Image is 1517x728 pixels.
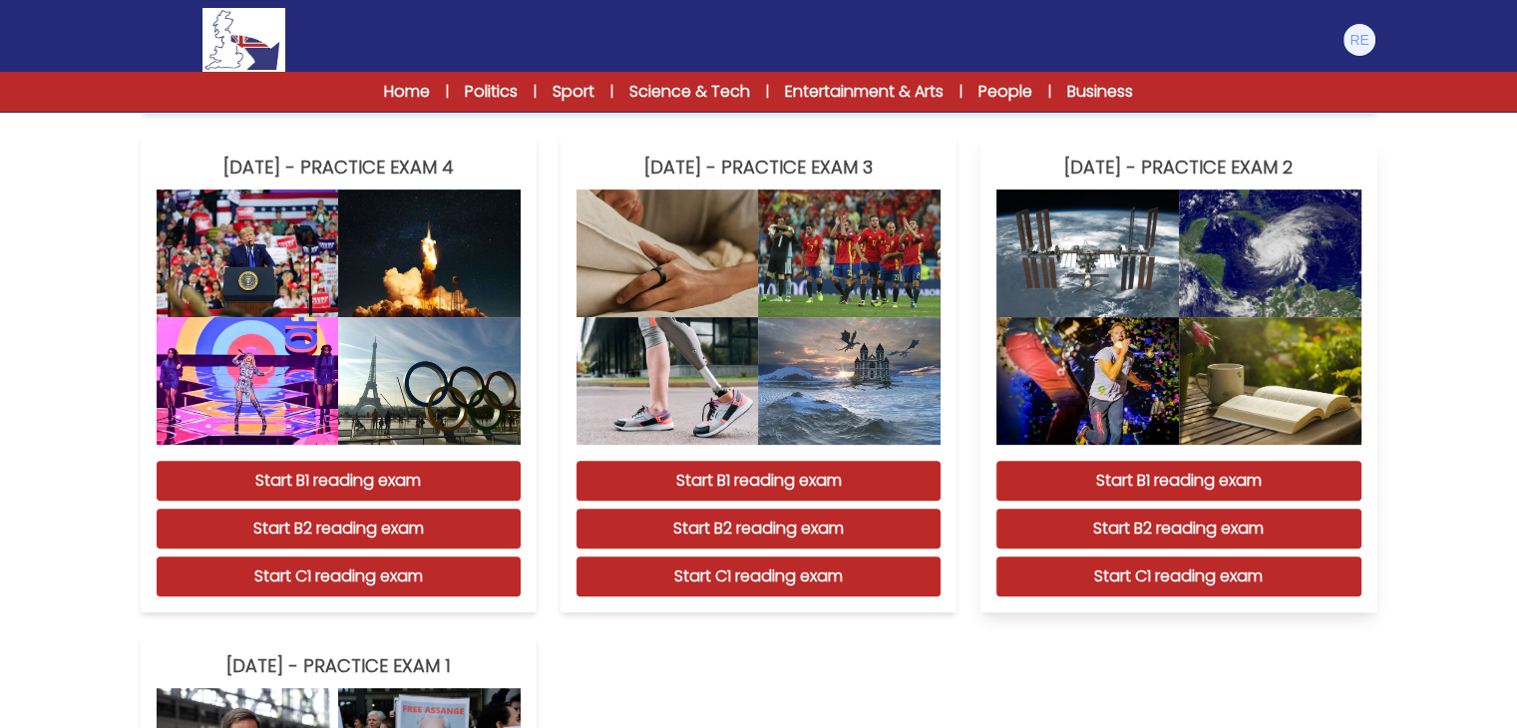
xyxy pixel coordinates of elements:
[996,461,1360,501] button: Start B1 reading exam
[446,82,449,102] span: |
[996,556,1360,596] button: Start C1 reading exam
[610,82,613,102] span: |
[465,80,518,104] a: Politics
[534,82,537,102] span: |
[157,556,521,596] button: Start C1 reading exam
[338,189,521,317] img: PRACTICE EXAM 4
[576,189,759,317] img: PRACTICE EXAM 3
[1179,189,1361,317] img: PRACTICE EXAM 2
[157,509,521,548] button: Start B2 reading exam
[157,189,339,317] img: PRACTICE EXAM 4
[1048,82,1051,102] span: |
[959,82,962,102] span: |
[338,317,521,445] img: PRACTICE EXAM 4
[576,317,759,445] img: PRACTICE EXAM 3
[758,189,941,317] img: PRACTICE EXAM 3
[576,154,941,182] h3: [DATE] - PRACTICE EXAM 3
[1179,317,1361,445] img: PRACTICE EXAM 2
[996,154,1360,182] h3: [DATE] - PRACTICE EXAM 2
[576,461,941,501] button: Start B1 reading exam
[1343,24,1375,56] img: Riccardo Erroi
[996,509,1360,548] button: Start B2 reading exam
[157,154,521,182] h3: [DATE] - PRACTICE EXAM 4
[978,80,1032,104] a: People
[629,80,750,104] a: Science & Tech
[553,80,594,104] a: Sport
[576,556,941,596] button: Start C1 reading exam
[157,317,339,445] img: PRACTICE EXAM 4
[157,461,521,501] button: Start B1 reading exam
[758,317,941,445] img: PRACTICE EXAM 3
[766,82,769,102] span: |
[785,80,944,104] a: Entertainment & Arts
[157,652,521,680] h3: [DATE] - PRACTICE EXAM 1
[141,8,348,72] a: Logo
[1067,80,1133,104] a: Business
[996,317,1179,445] img: PRACTICE EXAM 2
[202,8,284,72] img: Logo
[384,80,430,104] a: Home
[576,509,941,548] button: Start B2 reading exam
[996,189,1179,317] img: PRACTICE EXAM 2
